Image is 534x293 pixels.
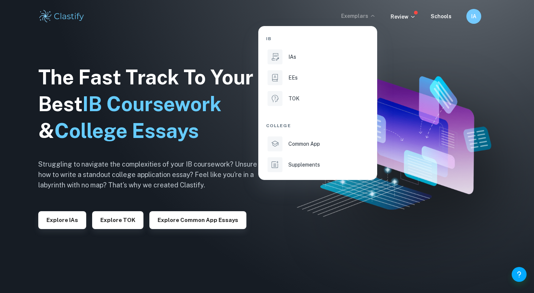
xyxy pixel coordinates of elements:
p: TOK [288,94,300,103]
a: Supplements [266,156,369,174]
span: IB [266,35,271,42]
p: Supplements [288,161,320,169]
a: IAs [266,48,369,66]
a: TOK [266,90,369,107]
span: College [266,122,291,129]
a: Common App [266,135,369,153]
p: EEs [288,74,298,82]
a: EEs [266,69,369,87]
p: Common App [288,140,320,148]
p: IAs [288,53,296,61]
